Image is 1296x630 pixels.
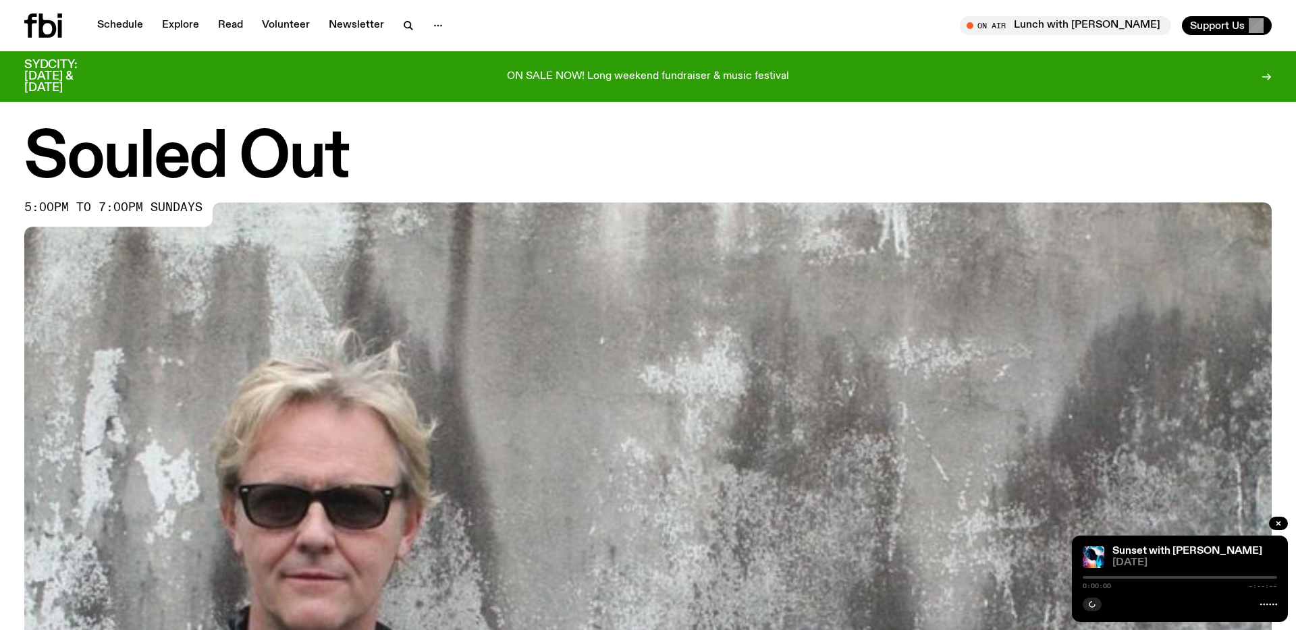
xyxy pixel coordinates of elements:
[24,202,202,213] span: 5:00pm to 7:00pm sundays
[960,16,1171,35] button: On AirLunch with [PERSON_NAME]
[1112,546,1262,556] a: Sunset with [PERSON_NAME]
[321,16,392,35] a: Newsletter
[210,16,251,35] a: Read
[507,71,789,83] p: ON SALE NOW! Long weekend fundraiser & music festival
[24,59,111,94] h3: SYDCITY: [DATE] & [DATE]
[1190,20,1245,32] span: Support Us
[1182,16,1272,35] button: Support Us
[89,16,151,35] a: Schedule
[1083,546,1104,568] img: Simon Caldwell stands side on, looking downwards. He has headphones on. Behind him is a brightly ...
[1112,558,1277,568] span: [DATE]
[154,16,207,35] a: Explore
[24,128,1272,189] h1: Souled Out
[254,16,318,35] a: Volunteer
[1083,583,1111,590] span: 0:00:00
[1249,583,1277,590] span: -:--:--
